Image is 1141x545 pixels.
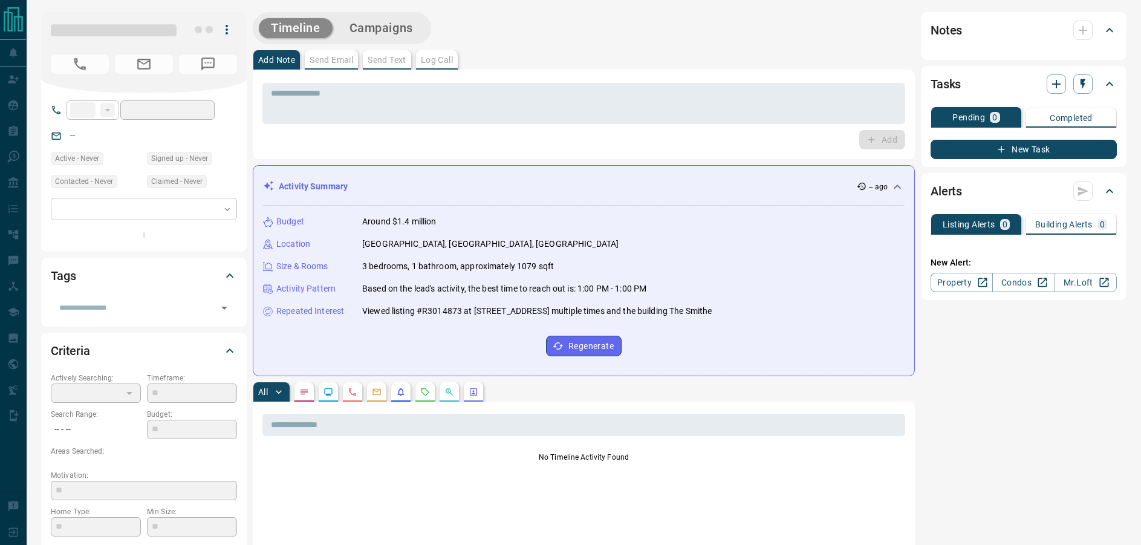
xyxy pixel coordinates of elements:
[546,336,622,356] button: Regenerate
[51,261,237,290] div: Tags
[362,305,712,318] p: Viewed listing #R3014873 at [STREET_ADDRESS] multiple times and the building The Smithe
[931,273,993,292] a: Property
[263,175,905,198] div: Activity Summary-- ago
[869,181,888,192] p: -- ago
[51,373,141,383] p: Actively Searching:
[931,70,1117,99] div: Tasks
[147,373,237,383] p: Timeframe:
[55,175,113,188] span: Contacted - Never
[362,260,554,273] p: 3 bedrooms, 1 bathroom, approximately 1079 sqft
[115,54,173,74] span: No Email
[992,273,1055,292] a: Condos
[55,152,99,165] span: Active - Never
[258,388,268,396] p: All
[262,452,905,463] p: No Timeline Activity Found
[70,131,75,140] a: --
[931,140,1117,159] button: New Task
[362,215,437,228] p: Around $1.4 million
[151,152,208,165] span: Signed up - Never
[337,18,425,38] button: Campaigns
[151,175,203,188] span: Claimed - Never
[147,506,237,517] p: Min Size:
[258,56,295,64] p: Add Note
[943,220,995,229] p: Listing Alerts
[931,256,1117,269] p: New Alert:
[276,305,344,318] p: Repeated Interest
[1100,220,1105,229] p: 0
[276,282,336,295] p: Activity Pattern
[51,506,141,517] p: Home Type:
[1003,220,1007,229] p: 0
[362,238,619,250] p: [GEOGRAPHIC_DATA], [GEOGRAPHIC_DATA], [GEOGRAPHIC_DATA]
[51,266,76,286] h2: Tags
[51,336,237,365] div: Criteria
[51,409,141,420] p: Search Range:
[444,387,454,397] svg: Opportunities
[323,387,333,397] svg: Lead Browsing Activity
[1050,114,1093,122] p: Completed
[259,18,333,38] button: Timeline
[299,387,309,397] svg: Notes
[396,387,406,397] svg: Listing Alerts
[51,470,237,481] p: Motivation:
[348,387,357,397] svg: Calls
[1035,220,1093,229] p: Building Alerts
[51,54,109,74] span: No Number
[51,420,141,440] p: -- - --
[952,113,985,122] p: Pending
[276,260,328,273] p: Size & Rooms
[931,16,1117,45] div: Notes
[1055,273,1117,292] a: Mr.Loft
[931,21,962,40] h2: Notes
[179,54,237,74] span: No Number
[362,282,646,295] p: Based on the lead's activity, the best time to reach out is: 1:00 PM - 1:00 PM
[420,387,430,397] svg: Requests
[276,215,304,228] p: Budget
[276,238,310,250] p: Location
[931,181,962,201] h2: Alerts
[931,177,1117,206] div: Alerts
[51,341,90,361] h2: Criteria
[372,387,382,397] svg: Emails
[147,409,237,420] p: Budget:
[931,74,961,94] h2: Tasks
[279,180,348,193] p: Activity Summary
[51,446,237,457] p: Areas Searched:
[216,299,233,316] button: Open
[992,113,997,122] p: 0
[469,387,478,397] svg: Agent Actions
